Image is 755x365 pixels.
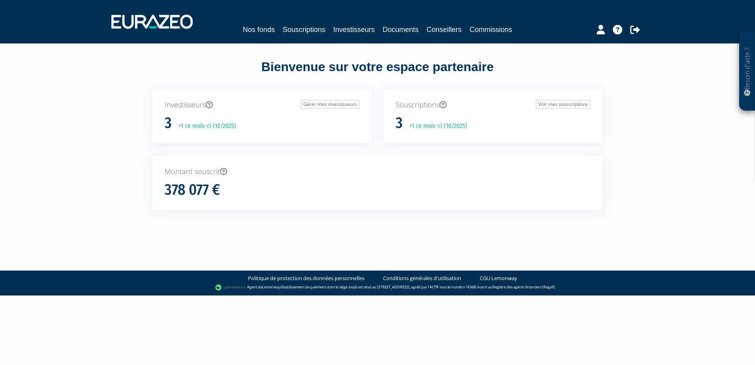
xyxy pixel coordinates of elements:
[173,122,236,131] p: +1 ce mois-ci (10/2025)
[480,275,517,282] a: CGU Lemonway
[8,284,747,292] div: - Agent de (établissement de paiement dont le siège social est situé au [STREET_ADDRESS], agréé p...
[301,100,359,109] a: Gérer mes investisseurs
[743,36,752,107] p: Besoin d'aide ?
[215,284,246,292] img: logo-lemonway.png
[262,284,280,290] a: Lemonway
[396,115,403,132] h1: 3
[165,182,220,198] h1: 378 077 €
[404,122,467,131] p: +1 ce mois-ci (10/2025)
[492,284,555,290] a: Registre des agents financiers (Regafi)
[470,24,512,35] a: Commissions
[165,100,359,110] p: Investisseurs
[383,275,461,282] a: Conditions générales d'utilisation
[283,24,325,35] a: Souscriptions
[165,167,590,177] p: Montant souscrit
[396,100,590,110] p: Souscriptions
[536,100,590,109] a: Voir mes souscriptions
[165,115,172,132] h1: 3
[146,58,609,89] div: Bienvenue sur votre espace partenaire
[111,15,193,29] img: 1732889491-logotype_eurazeo_blanc_rvb.png
[383,24,419,35] a: Documents
[426,24,462,35] a: Conseillers
[248,275,364,282] a: Politique de protection des données personnelles
[243,24,275,35] a: Nos fonds
[333,24,375,35] a: Investisseurs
